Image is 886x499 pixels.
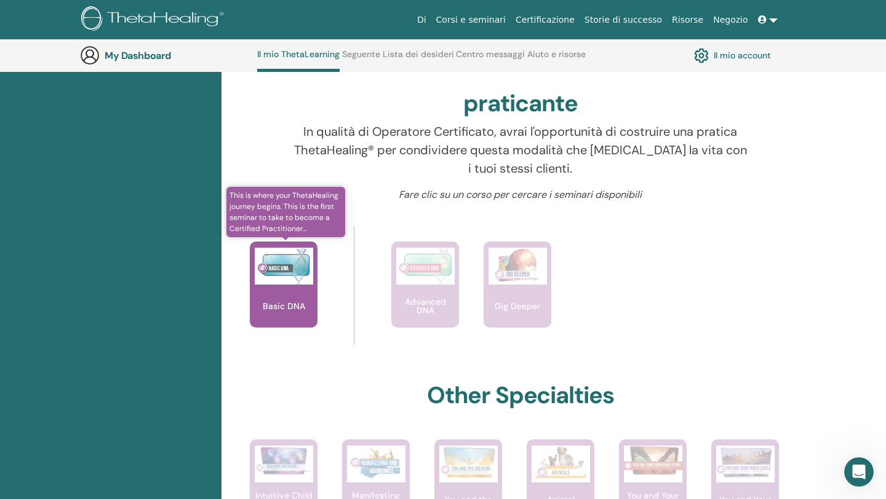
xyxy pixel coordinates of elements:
[694,45,709,66] img: cog.svg
[226,187,345,237] span: This is where your ThetaHealing journey begins. This is the first seminar to take to become a Cer...
[250,242,317,352] a: This is where your ThetaHealing journey begins. This is the first seminar to take to become a Cer...
[81,6,228,34] img: logo.png
[580,9,667,31] a: Storie di successo
[412,9,431,31] a: Di
[439,446,498,479] img: You and the Creator
[427,382,615,410] h2: Other Specialties
[844,457,874,487] iframe: Intercom live chat
[532,446,590,482] img: Animal Seminar
[255,248,313,285] img: Basic DNA
[292,122,750,178] p: In qualità di Operatore Certificato, avrai l'opportunità di costruire una pratica ThetaHealing® p...
[527,49,586,69] a: Aiuto e risorse
[257,49,340,72] a: Il mio ThetaLearning
[347,446,405,482] img: Manifesting and Abundance
[624,446,682,476] img: You and Your Significant Other
[511,9,580,31] a: Certificazione
[694,45,771,66] a: Il mio account
[258,302,310,310] p: Basic DNA
[490,302,545,310] p: Dig Deeper
[456,49,525,69] a: Centro messaggi
[716,446,775,479] img: You and Your Inner Circle
[342,49,380,69] a: Seguente
[391,242,459,352] a: Advanced DNA Advanced DNA
[667,9,708,31] a: Risorse
[391,297,459,315] p: Advanced DNA
[396,248,455,285] img: Advanced DNA
[80,45,100,65] img: generic-user-icon.jpg
[431,9,511,31] a: Corsi e seminari
[708,9,752,31] a: Negozio
[489,248,547,285] img: Dig Deeper
[105,50,228,61] h3: My Dashboard
[292,187,750,202] p: Fare clic su un corso per cercare i seminari disponibili
[255,446,313,476] img: Intuitive Child In Me Young Adult
[484,242,551,352] a: Dig Deeper Dig Deeper
[463,90,578,118] h2: praticante
[383,49,454,69] a: Lista dei desideri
